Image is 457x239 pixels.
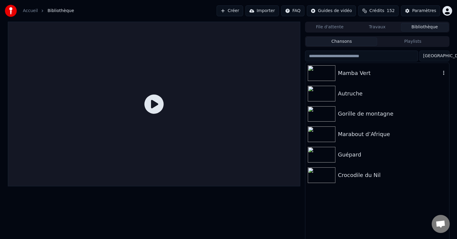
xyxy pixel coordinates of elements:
button: Travaux [354,23,401,32]
span: 152 [387,8,395,14]
button: File d'attente [306,23,354,32]
div: Gorille de montagne [338,110,446,118]
div: Paramètres [412,8,436,14]
button: Créer [217,5,243,16]
nav: breadcrumb [23,8,74,14]
button: Playlists [377,37,449,46]
div: Marabout d’Afrique [338,130,446,138]
div: Ouvrir le chat [432,215,450,233]
a: Accueil [23,8,38,14]
button: FAQ [281,5,304,16]
img: youka [5,5,17,17]
button: Paramètres [401,5,440,16]
button: Bibliothèque [401,23,449,32]
div: Crocodile du Nil [338,171,446,179]
span: Crédits [369,8,384,14]
div: Guépard [338,151,446,159]
button: Importer [245,5,279,16]
div: Mamba Vert [338,69,440,77]
button: Chansons [306,37,377,46]
span: Bibliothèque [48,8,74,14]
button: Crédits152 [358,5,399,16]
div: Autruche [338,89,446,98]
button: Guides de vidéo [307,5,356,16]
